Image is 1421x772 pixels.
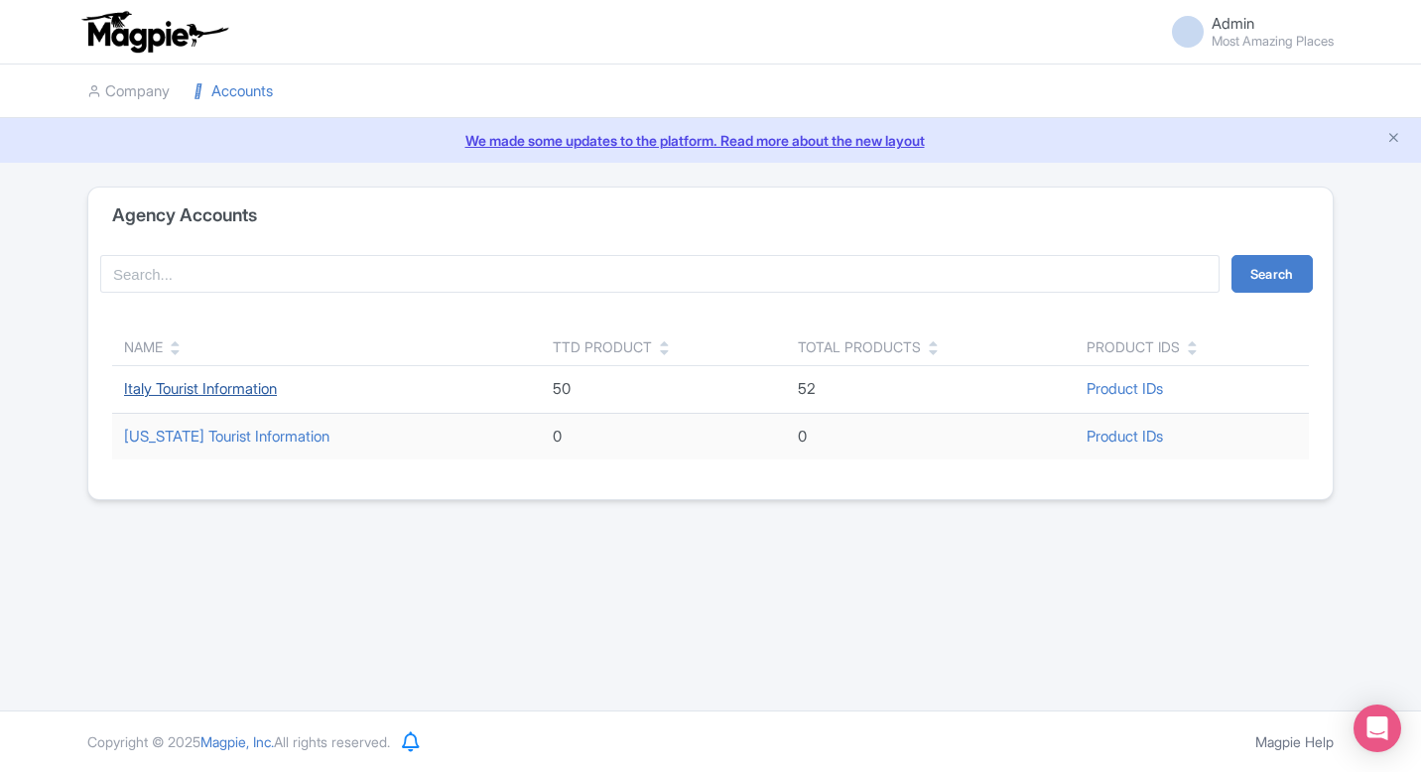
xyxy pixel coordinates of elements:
div: Total Products [798,336,921,357]
div: TTD Product [553,336,652,357]
a: Company [87,64,170,119]
button: Close announcement [1386,128,1401,151]
td: 0 [541,413,786,459]
div: Product IDs [1087,336,1180,357]
a: Accounts [194,64,273,119]
div: Name [124,336,163,357]
input: Search... [100,255,1220,293]
td: 0 [786,413,1076,459]
img: logo-ab69f6fb50320c5b225c76a69d11143b.png [77,10,231,54]
a: Italy Tourist Information [124,379,277,398]
small: Most Amazing Places [1212,35,1334,48]
span: Magpie, Inc. [200,733,274,750]
td: 50 [541,366,786,414]
button: Search [1231,255,1313,293]
a: Product IDs [1087,427,1163,446]
a: We made some updates to the platform. Read more about the new layout [12,130,1409,151]
td: 52 [786,366,1076,414]
a: Admin Most Amazing Places [1160,16,1334,48]
h4: Agency Accounts [112,205,257,225]
div: Copyright © 2025 All rights reserved. [75,731,402,752]
a: [US_STATE] Tourist Information [124,427,329,446]
a: Product IDs [1087,379,1163,398]
a: Magpie Help [1255,733,1334,750]
span: Admin [1212,14,1254,33]
div: Open Intercom Messenger [1354,705,1401,752]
